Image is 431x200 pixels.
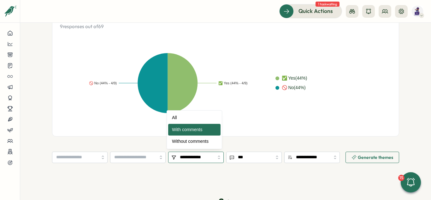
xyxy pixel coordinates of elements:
[168,124,221,136] div: With comments
[279,4,342,18] button: Quick Actions
[60,23,391,30] p: 9 responses out of 69
[282,84,306,91] div: 🚫 No ( 44 %)
[282,75,307,82] div: ✅ Yes ( 44 %)
[168,112,221,124] div: All
[401,172,421,192] button: 15
[345,152,399,163] button: Generate themes
[89,81,117,85] text: 🚫 No (44% - 4/9)
[316,2,339,7] span: 1 task waiting
[218,81,247,85] text: ✅ Yes (44% - 4/9)
[411,5,423,17] img: John Sproul
[168,136,221,148] div: Without comments
[358,155,393,160] span: Generate themes
[298,7,333,15] span: Quick Actions
[398,175,404,181] div: 15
